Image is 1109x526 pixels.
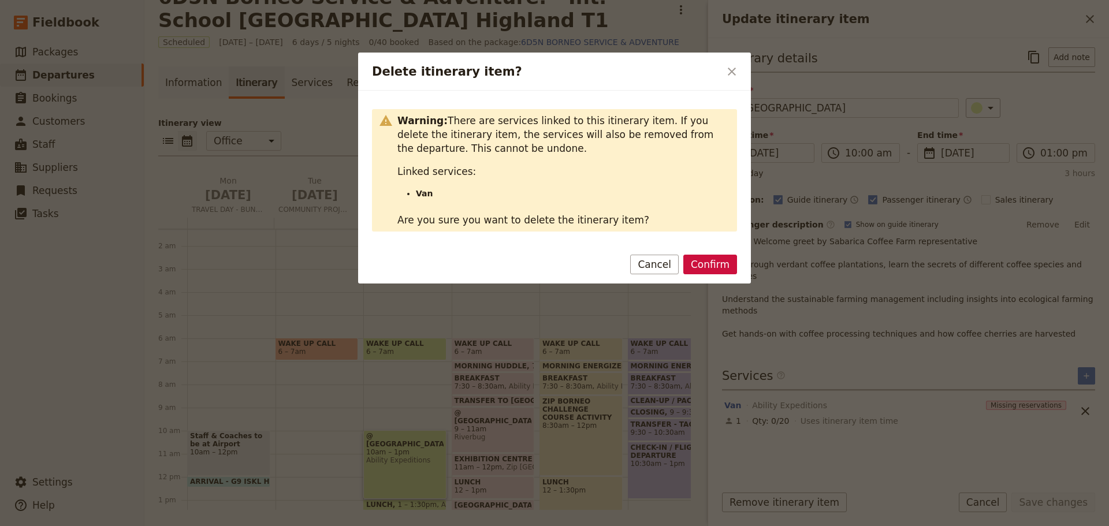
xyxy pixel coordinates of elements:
strong: Van [416,189,433,198]
button: Confirm [683,255,737,274]
p: There are services linked to this itinerary item. If you delete the itinerary item, the services ... [397,114,730,155]
strong: Warning: [397,115,448,126]
button: Cancel [630,255,679,274]
h2: Delete itinerary item? [372,63,720,80]
p: Linked services: [397,165,730,178]
p: Are you sure you want to delete the itinerary item? [397,213,730,227]
button: Close dialog [722,62,742,81]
